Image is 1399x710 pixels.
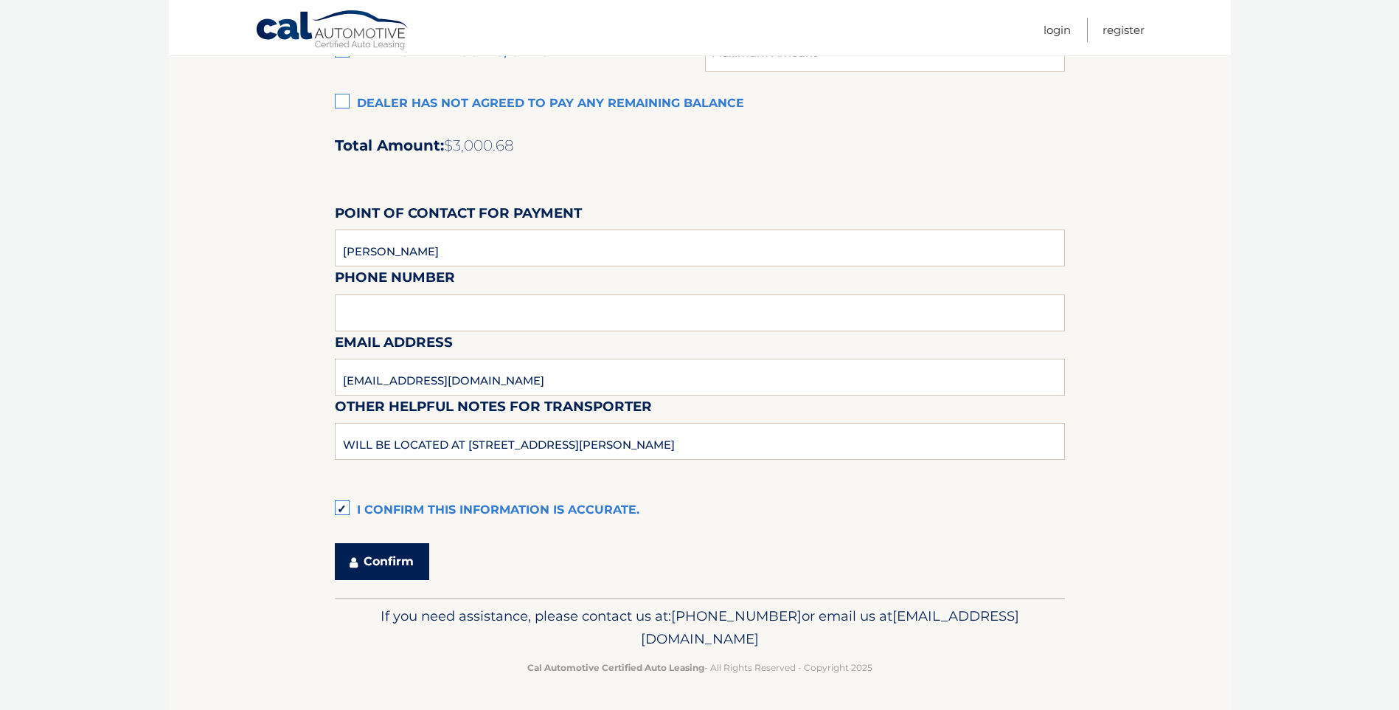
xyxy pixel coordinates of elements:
label: Dealer has not agreed to pay any remaining balance [335,89,1065,119]
strong: Cal Automotive Certified Auto Leasing [527,662,704,673]
label: Other helpful notes for transporter [335,396,652,423]
span: $3,000.68 [444,137,514,154]
button: Confirm [335,543,429,580]
label: Email Address [335,331,453,359]
span: [PHONE_NUMBER] [671,607,802,624]
label: I confirm this information is accurate. [335,496,1065,525]
p: - All Rights Reserved - Copyright 2025 [344,660,1055,675]
h2: Total Amount: [335,137,1065,155]
label: Point of Contact for Payment [335,202,582,230]
p: If you need assistance, please contact us at: or email us at [344,604,1055,652]
a: Login [1044,18,1071,42]
a: Cal Automotive [255,10,410,52]
a: Register [1103,18,1145,42]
